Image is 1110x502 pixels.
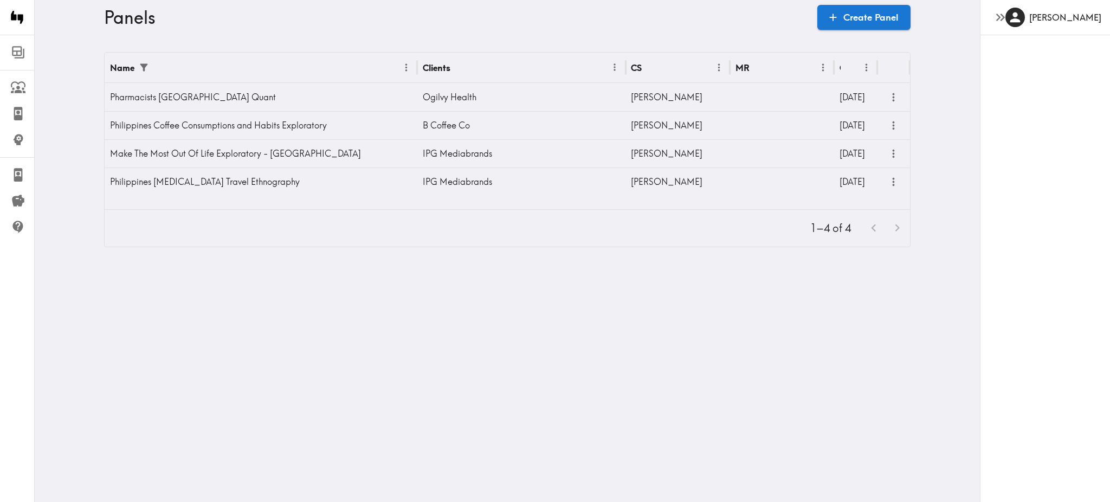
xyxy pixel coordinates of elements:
[711,59,727,76] button: Menu
[7,7,28,28] img: Instapanel
[840,120,865,131] span: [DATE]
[751,59,767,76] button: Sort
[398,59,415,76] button: Menu
[625,168,730,196] div: [PERSON_NAME]
[625,111,730,139] div: [PERSON_NAME]
[840,148,865,159] span: [DATE]
[840,62,841,73] div: Created
[110,62,134,73] div: Name
[105,139,417,168] div: Make The Most Out Of Life Exploratory - [GEOGRAPHIC_DATA]
[606,59,623,76] button: Menu
[842,59,859,76] button: Sort
[815,59,831,76] button: Menu
[417,111,626,139] div: B Coffee Co
[104,7,809,28] h3: Panels
[840,176,865,187] span: [DATE]
[858,59,875,76] button: Menu
[885,117,902,134] button: more
[105,168,417,196] div: Philippines [MEDICAL_DATA] Travel Ethnography
[135,59,152,76] div: 1 active filter
[423,62,450,73] div: Clients
[105,83,417,111] div: Pharmacists [GEOGRAPHIC_DATA] Quant
[817,5,911,30] a: Create Panel
[885,88,902,106] button: more
[417,83,626,111] div: Ogilvy Health
[885,145,902,163] button: more
[810,221,851,236] p: 1–4 of 4
[417,168,626,196] div: IPG Mediabrands
[1029,11,1101,23] h6: [PERSON_NAME]
[105,111,417,139] div: Philippines Coffee Consumptions and Habits Exploratory
[643,59,660,76] button: Sort
[840,92,865,102] span: [DATE]
[153,59,170,76] button: Sort
[735,62,750,73] div: MR
[625,83,730,111] div: [PERSON_NAME]
[451,59,468,76] button: Sort
[417,139,626,168] div: IPG Mediabrands
[625,139,730,168] div: [PERSON_NAME]
[135,59,152,76] button: Show filters
[885,173,902,191] button: more
[631,62,642,73] div: CS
